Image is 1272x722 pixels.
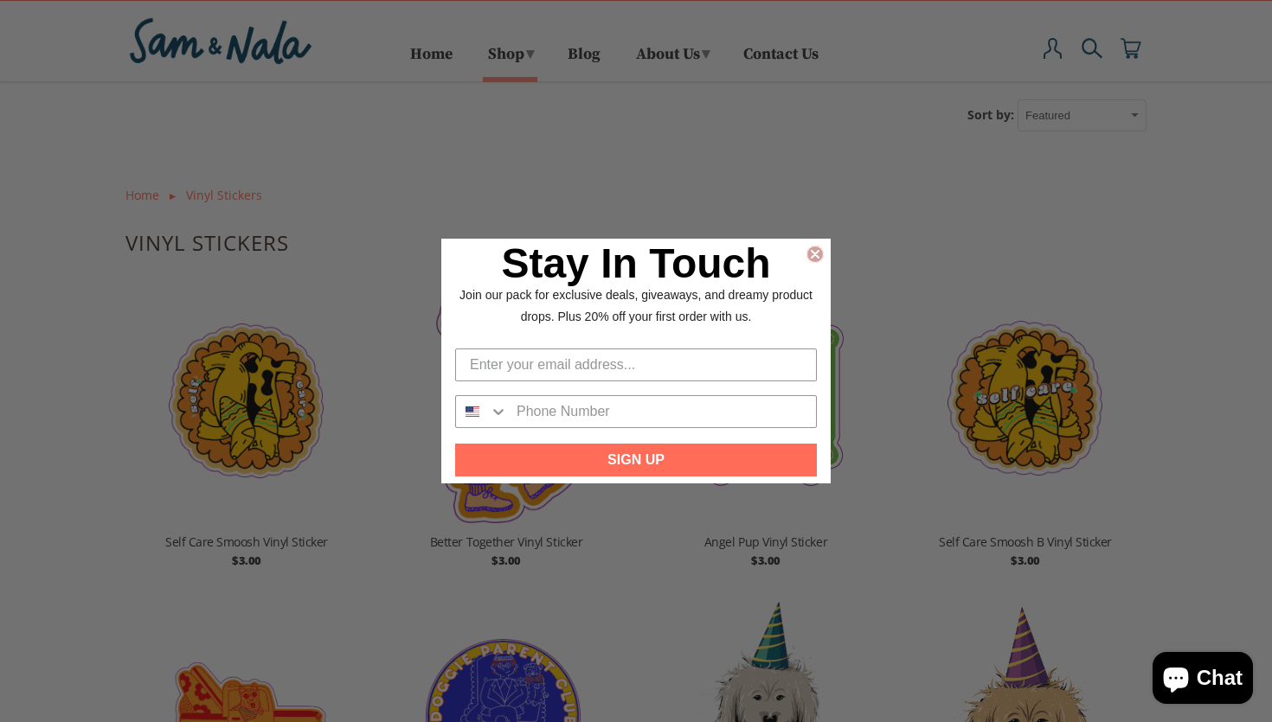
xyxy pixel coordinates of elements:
[806,246,824,263] button: Close dialog
[456,396,508,427] button: Search Countries
[508,396,816,427] input: Phone Number
[1147,652,1258,708] inbox-online-store-chat: Shopify online store chat
[466,405,479,419] img: United States
[455,348,817,381] input: Enter your email address...
[455,444,817,476] button: SIGN UP
[459,288,813,323] span: Join our pack for exclusive deals, giveaways, and dreamy product drops. Plus 20% off your first o...
[501,240,770,286] span: Stay In Touch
